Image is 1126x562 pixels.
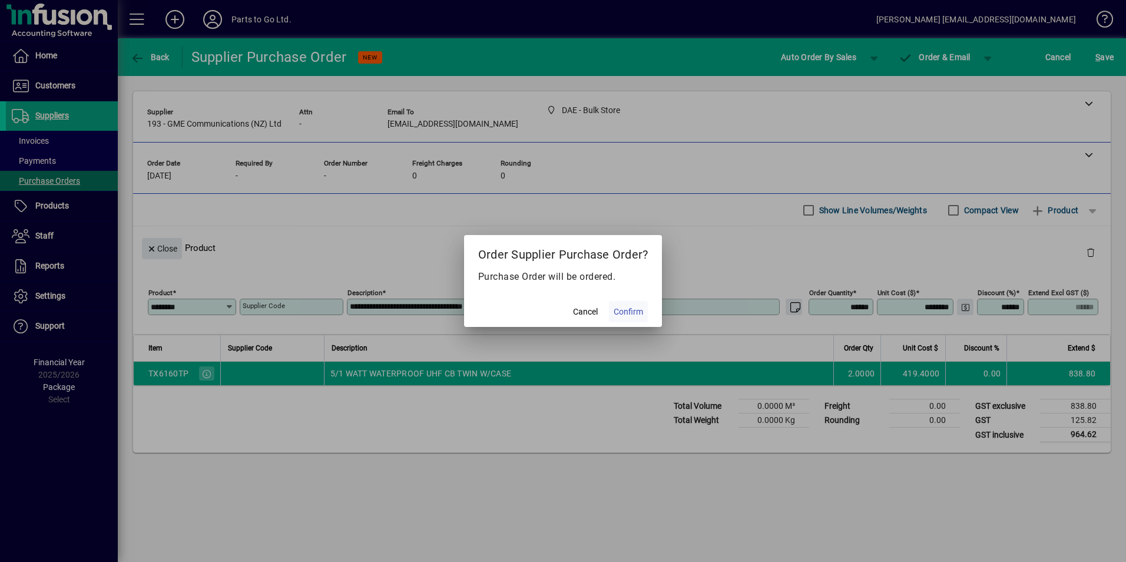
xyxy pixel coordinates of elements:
[478,270,648,284] p: Purchase Order will be ordered.
[573,306,598,318] span: Cancel
[567,301,604,322] button: Cancel
[614,306,643,318] span: Confirm
[609,301,648,322] button: Confirm
[464,235,663,269] h2: Order Supplier Purchase Order?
